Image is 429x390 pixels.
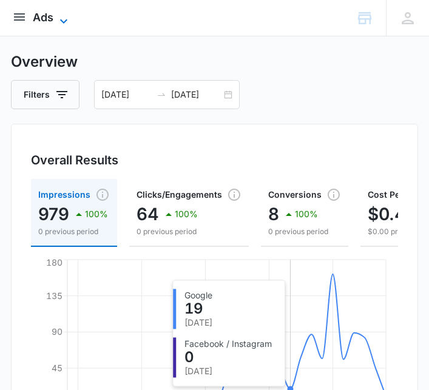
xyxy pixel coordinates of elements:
p: 100% [295,210,318,218]
button: open subnavigation menu [12,10,27,24]
tspan: 90 [52,326,62,337]
p: 8 [268,204,279,224]
span: Conversions [268,187,341,202]
input: End date [171,88,221,101]
input: Start date [101,88,152,101]
p: 64 [137,204,159,224]
tspan: 45 [52,363,62,373]
h3: Overall Results [31,151,118,169]
p: 0 previous period [137,226,242,237]
span: Impressions [38,187,110,202]
span: swap-right [157,90,166,99]
p: 979 [38,204,69,224]
p: 0 previous period [268,226,341,237]
tspan: 135 [46,291,62,301]
p: 0 previous period [38,226,110,237]
span: to [157,90,166,99]
h3: Overview [11,51,419,73]
p: 100% [175,210,198,218]
tspan: 180 [46,258,62,268]
button: Filters [11,80,79,109]
span: Ads [33,11,53,24]
p: 100% [85,210,108,218]
span: Clicks/Engagements [137,187,242,202]
p: $0.47 [368,204,416,224]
